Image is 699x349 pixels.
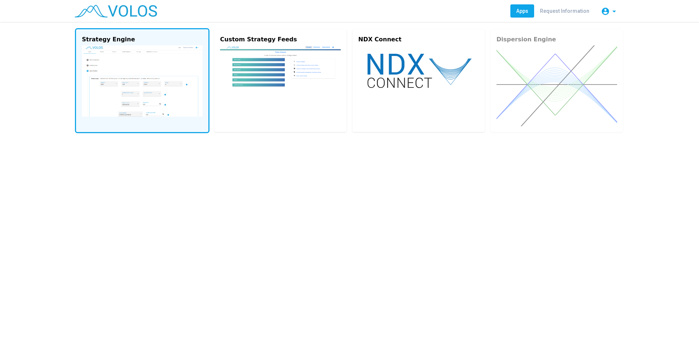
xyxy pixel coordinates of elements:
[601,7,610,16] mat-icon: account_circle
[610,7,619,16] mat-icon: arrow_drop_down
[220,45,341,103] img: custom.png
[220,35,341,44] div: Custom Strategy Feeds
[358,45,479,95] img: ndx-connect.svg
[358,35,479,44] div: NDX Connect
[534,4,595,18] a: Request Information
[516,8,528,14] span: Apps
[82,35,203,44] div: Strategy Engine
[496,35,617,44] div: Dispersion Engine
[496,45,617,126] img: dispersion.svg
[540,8,589,14] span: Request Information
[510,4,534,18] a: Apps
[82,45,203,117] img: strategy-engine.png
